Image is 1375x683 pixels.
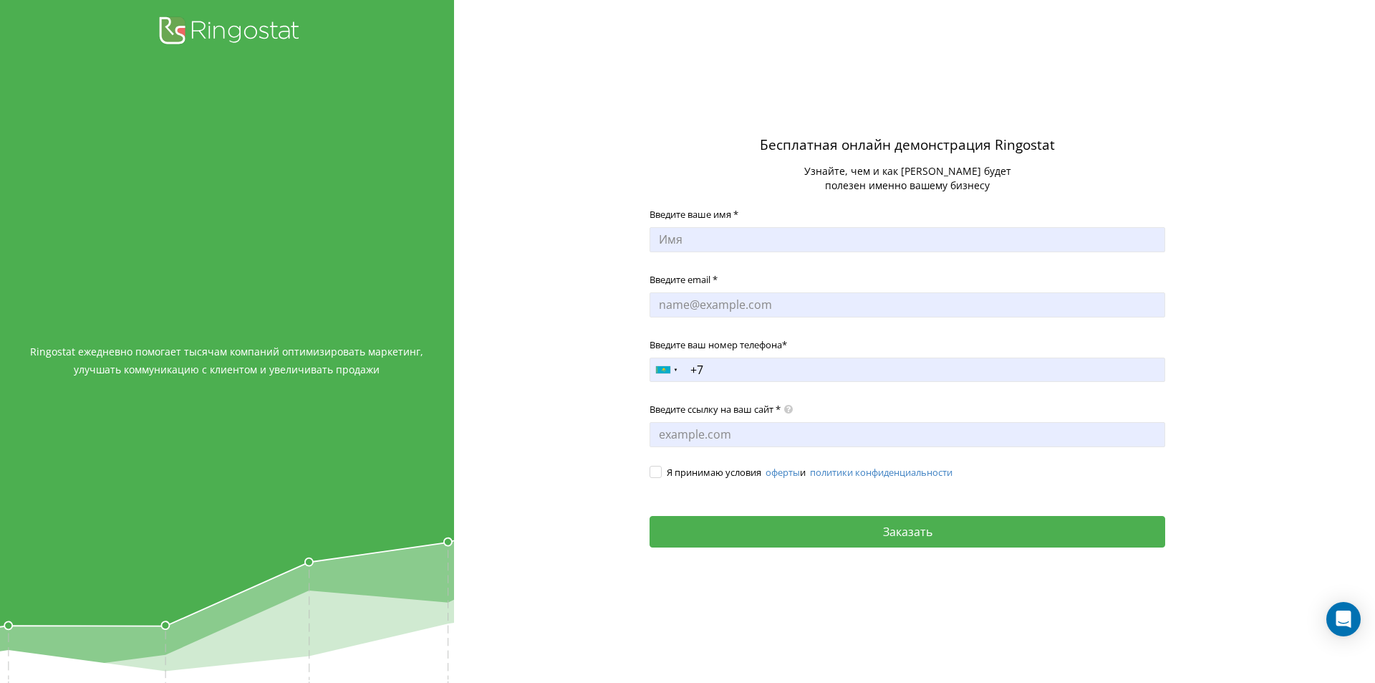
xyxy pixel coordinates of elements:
[1326,602,1361,636] div: Open Intercom Messenger
[804,164,1011,192] span: Узнайте, чем и как [PERSON_NAME] будет полезен именно вашему бизнесу
[766,466,800,479] a: оферты
[650,227,1165,252] input: Имя
[650,338,782,351] span: Введите ваш номер телефона
[650,403,773,416] span: Введите ссылку на ваш сайт
[14,343,440,378] span: Ringostat ежедневно помогает тысячам компаний оптимизировать маркетинг, улучшать коммуникацию с к...
[650,358,683,381] div: Kazakhstan (Казахстан): +7
[883,524,932,540] span: Заказать
[667,466,761,479] span: Я принимаю условия
[800,466,806,479] span: и
[810,466,952,479] a: политики конфиденциальности
[650,292,1165,317] input: name@example.com
[650,208,731,221] span: Введите ваше имя
[650,422,1165,447] input: example.com
[155,14,299,49] img: Ringostat logo
[650,358,1165,382] input: +7 771 000 9998
[650,516,1165,548] button: Заказать
[650,273,710,286] span: Введите email
[760,135,1055,154] span: Бесплатная онлайн демонстрация Ringostat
